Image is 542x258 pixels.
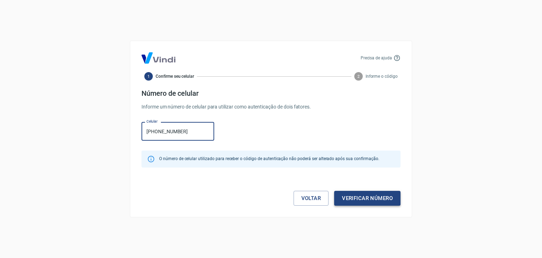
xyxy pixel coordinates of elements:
img: Logo Vind [141,52,175,64]
label: Celular [146,119,158,124]
button: Verificar número [334,191,401,206]
p: Informe um número de celular para utilizar como autenticação de dois fatores. [141,103,401,111]
span: Informe o código [366,73,398,80]
span: Confirme seu celular [156,73,194,80]
a: Voltar [294,191,329,206]
p: Precisa de ajuda [361,55,392,61]
div: O número de celular utilizado para receber o código de autenticação não poderá ser alterado após ... [159,153,379,165]
text: 1 [147,74,150,79]
text: 2 [357,74,360,79]
h4: Número de celular [141,89,401,98]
